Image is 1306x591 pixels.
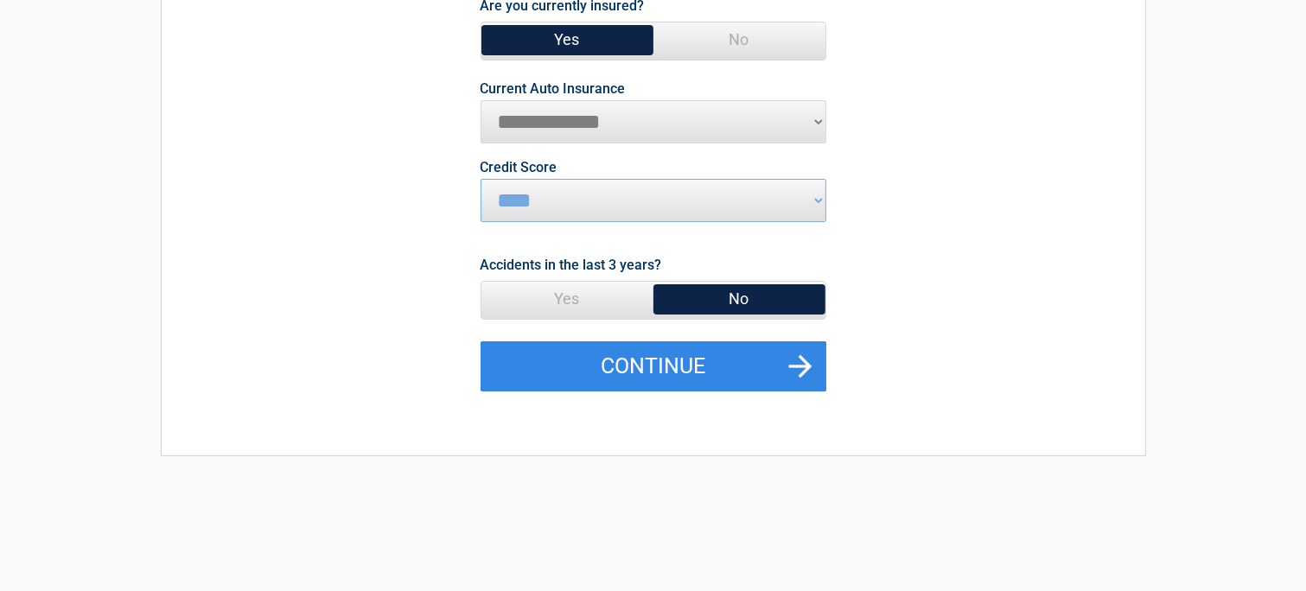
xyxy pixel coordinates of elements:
[653,282,825,316] span: No
[481,82,626,96] label: Current Auto Insurance
[481,253,662,276] label: Accidents in the last 3 years?
[481,22,653,57] span: Yes
[481,341,826,391] button: Continue
[481,282,653,316] span: Yes
[653,22,825,57] span: No
[481,161,557,175] label: Credit Score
